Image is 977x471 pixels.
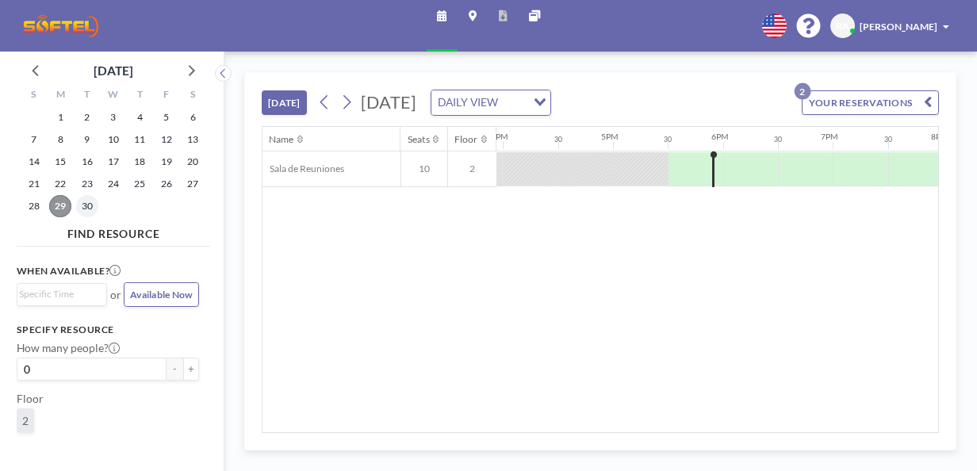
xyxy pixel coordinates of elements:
div: 5PM [601,132,619,142]
button: - [167,358,183,381]
div: M [47,86,73,106]
button: Available Now [124,282,199,307]
span: Monday, September 15, 2025 [49,151,71,173]
span: Monday, September 1, 2025 [49,106,71,128]
span: Friday, September 12, 2025 [155,128,178,151]
div: 7PM [821,132,838,142]
span: Tuesday, September 23, 2025 [76,173,98,195]
img: organization-logo [22,12,100,40]
span: Wednesday, September 17, 2025 [102,151,125,173]
div: Search for option [17,284,107,305]
span: Tuesday, September 2, 2025 [76,106,98,128]
input: Search for option [19,287,98,302]
div: T [127,86,153,106]
span: Friday, September 5, 2025 [155,106,178,128]
div: S [21,86,47,106]
span: Sunday, September 28, 2025 [23,195,45,217]
button: [DATE] [262,90,306,115]
span: [PERSON_NAME] [860,21,937,33]
span: 2 [448,163,496,174]
h3: Specify resource [17,324,200,335]
div: 8PM [931,132,948,142]
span: Sunday, September 21, 2025 [23,173,45,195]
div: 30 [884,136,892,144]
div: S [180,86,206,106]
div: 6PM [711,132,729,142]
input: Search for option [502,94,524,112]
span: Friday, September 19, 2025 [155,151,178,173]
div: W [100,86,126,106]
span: 2 [22,414,29,427]
label: Floor [17,392,44,405]
span: Thursday, September 4, 2025 [128,106,151,128]
div: 30 [554,136,562,144]
span: Friday, September 26, 2025 [155,173,178,195]
span: 10 [401,163,448,174]
span: Wednesday, September 24, 2025 [102,173,125,195]
span: Sala de Reuniones [262,163,344,174]
div: Search for option [431,90,550,115]
span: Saturday, September 27, 2025 [182,173,204,195]
button: YOUR RESERVATIONS2 [802,90,939,115]
div: Floor [454,133,477,145]
span: DAILY VIEW [435,94,500,112]
div: Seats [408,133,430,145]
span: Tuesday, September 9, 2025 [76,128,98,151]
div: [DATE] [94,59,133,82]
span: Tuesday, September 16, 2025 [76,151,98,173]
div: 30 [664,136,672,144]
span: Saturday, September 20, 2025 [182,151,204,173]
label: How many people? [17,341,120,354]
div: 30 [774,136,782,144]
button: + [183,358,200,381]
div: Name [269,133,293,145]
span: Saturday, September 13, 2025 [182,128,204,151]
span: Monday, September 8, 2025 [49,128,71,151]
span: Thursday, September 18, 2025 [128,151,151,173]
span: Thursday, September 25, 2025 [128,173,151,195]
span: Wednesday, September 3, 2025 [102,106,125,128]
p: 2 [795,82,811,99]
span: Sunday, September 14, 2025 [23,151,45,173]
span: Wednesday, September 10, 2025 [102,128,125,151]
span: Monday, September 29, 2025 [49,195,71,217]
span: Sunday, September 7, 2025 [23,128,45,151]
span: Monday, September 22, 2025 [49,173,71,195]
h4: FIND RESOURCE [17,221,210,240]
span: Thursday, September 11, 2025 [128,128,151,151]
span: [DATE] [361,92,416,113]
div: 4PM [491,132,508,142]
span: Tuesday, September 30, 2025 [76,195,98,217]
span: Saturday, September 6, 2025 [182,106,204,128]
span: or [110,288,121,301]
div: T [74,86,100,106]
span: Available Now [130,289,193,301]
div: F [153,86,179,106]
span: RA [836,20,849,32]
